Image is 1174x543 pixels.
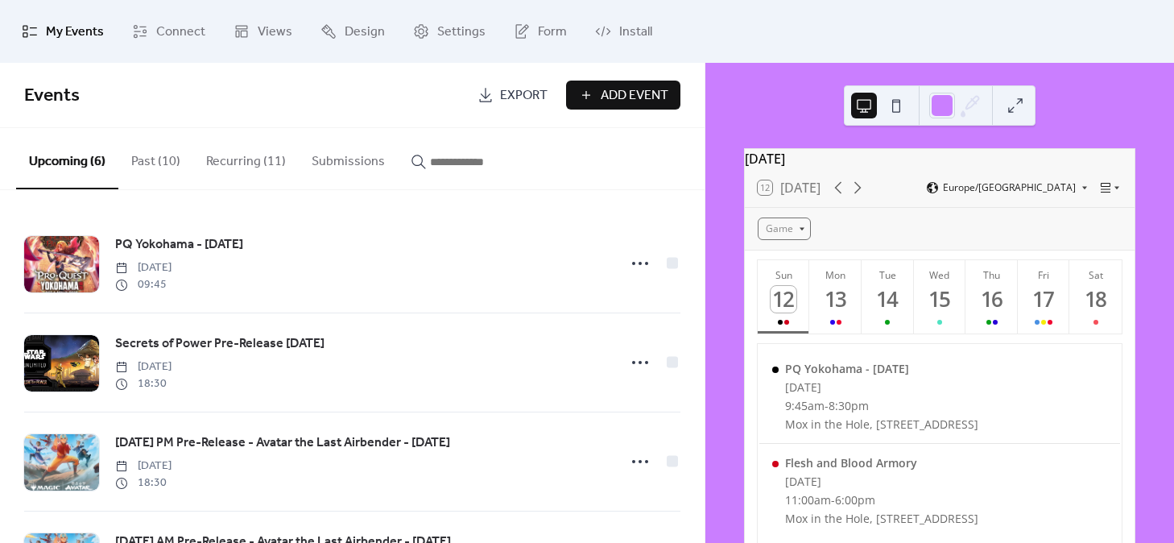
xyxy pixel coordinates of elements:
span: - [831,492,835,508]
a: Design [308,6,397,56]
span: Views [258,19,292,45]
span: - [825,398,829,413]
a: PQ Yokohama - [DATE] [115,234,243,255]
span: Add Event [601,86,668,106]
div: Thu [970,268,1013,282]
span: 6:00pm [835,492,875,508]
span: Secrets of Power Pre-Release [DATE] [115,334,325,354]
div: PQ Yokohama - [DATE] [785,361,978,376]
button: Thu16 [965,260,1018,334]
span: Install [619,19,652,45]
span: [DATE] [115,259,172,276]
span: Form [538,19,567,45]
a: Export [465,81,560,110]
span: My Events [46,19,104,45]
div: 17 [1031,286,1057,313]
button: Submissions [299,128,398,188]
a: [DATE] PM Pre-Release - Avatar the Last Airbender - [DATE] [115,433,450,454]
div: Fri [1023,268,1065,282]
span: 09:45 [115,276,172,293]
button: Past (10) [118,128,193,188]
div: [DATE] [785,474,978,489]
span: Design [345,19,385,45]
button: Sun12 [758,260,810,334]
div: Sat [1074,268,1117,282]
button: Upcoming (6) [16,128,118,189]
span: [DATE] PM Pre-Release - Avatar the Last Airbender - [DATE] [115,433,450,453]
div: 12 [771,286,797,313]
a: Views [221,6,304,56]
div: Wed [919,268,961,282]
span: Settings [437,19,486,45]
span: [DATE] [115,458,172,475]
span: 18:30 [115,475,172,491]
a: Settings [401,6,498,56]
button: Tue14 [862,260,914,334]
div: 14 [874,286,901,313]
div: [DATE] [745,149,1135,168]
a: Secrets of Power Pre-Release [DATE] [115,334,325,354]
button: Mon13 [809,260,862,334]
button: Add Event [566,81,680,110]
span: [DATE] [115,359,172,375]
a: Install [583,6,664,56]
span: 9:45am [785,398,825,413]
span: 11:00am [785,492,831,508]
span: Connect [156,19,205,45]
div: 13 [822,286,849,313]
button: Recurring (11) [193,128,299,188]
div: 18 [1082,286,1109,313]
div: 15 [927,286,953,313]
div: Mox in the Hole, [STREET_ADDRESS] [785,417,978,432]
span: Export [500,86,548,106]
button: Wed15 [914,260,966,334]
span: PQ Yokohama - [DATE] [115,235,243,255]
div: Mon [814,268,857,282]
button: Sat18 [1069,260,1122,334]
span: Events [24,78,80,114]
span: 8:30pm [829,398,869,413]
div: Tue [866,268,909,282]
a: Form [502,6,579,56]
a: Connect [120,6,217,56]
div: 16 [978,286,1005,313]
span: 18:30 [115,375,172,392]
div: [DATE] [785,379,978,395]
a: My Events [10,6,116,56]
div: Mox in the Hole, [STREET_ADDRESS] [785,511,978,526]
div: Sun [763,268,805,282]
div: Flesh and Blood Armory [785,455,978,470]
button: Fri17 [1018,260,1070,334]
span: Europe/[GEOGRAPHIC_DATA] [943,183,1076,193]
